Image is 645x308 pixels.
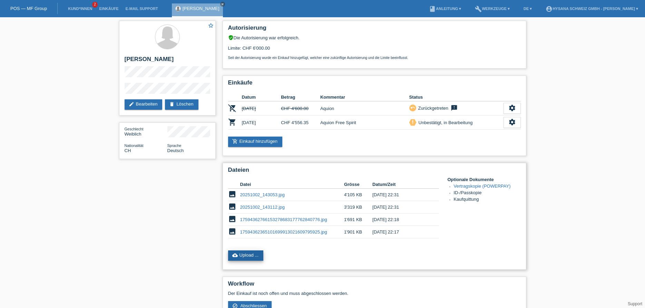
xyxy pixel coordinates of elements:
[454,190,521,197] li: ID-/Passkopie
[169,101,175,107] i: delete
[281,101,320,116] td: CHF 4'600.00
[320,101,409,116] td: Aquion
[208,22,214,30] a: star_border
[232,252,238,258] i: cloud_upload
[228,24,521,35] h2: Autorisierung
[344,213,372,226] td: 1'691 KB
[448,177,521,182] h4: Optionale Dokumente
[122,7,162,11] a: E-Mail Support
[372,180,429,189] th: Datum/Zeit
[167,143,182,148] span: Sprache
[221,2,224,6] i: close
[228,291,521,296] p: Der Einkauf ist noch offen und muss abgeschlossen werden.
[416,105,448,112] div: Zurückgetreten
[208,22,214,29] i: star_border
[344,226,372,238] td: 1'901 KB
[372,189,429,201] td: [DATE] 22:31
[372,226,429,238] td: [DATE] 22:17
[220,2,225,7] a: close
[320,116,409,130] td: Aquion Free Spirit
[409,93,504,101] th: Status
[165,99,198,110] a: deleteLöschen
[242,101,281,116] td: [DATE]
[546,6,553,12] i: account_circle
[228,56,521,60] p: Seit der Autorisierung wurde ein Einkauf hinzugefügt, welcher eine zukünftige Autorisierung und d...
[344,180,372,189] th: Grösse
[426,7,465,11] a: bookAnleitung ▾
[242,116,281,130] td: [DATE]
[471,7,513,11] a: buildWerkzeuge ▾
[65,7,96,11] a: Kund*innen
[240,192,285,197] a: 20251002_143053.jpg
[228,35,234,40] i: verified_user
[508,104,516,112] i: settings
[228,104,236,112] i: POSP00028204
[96,7,122,11] a: Einkäufe
[10,6,47,11] a: POS — MF Group
[228,202,236,211] i: image
[228,40,521,60] div: Limite: CHF 6'000.00
[475,6,482,12] i: build
[232,139,238,144] i: add_shopping_cart
[228,280,521,291] h2: Workflow
[228,215,236,223] i: image
[628,301,642,306] a: Support
[125,148,131,153] span: Schweiz
[125,126,167,137] div: Weiblich
[450,105,458,111] i: feedback
[281,116,320,130] td: CHF 4'556.35
[228,137,283,147] a: add_shopping_cartEinkauf hinzufügen
[125,143,144,148] span: Nationalität
[542,7,642,11] a: account_circleHySaNa Schweiz GmbH - [PERSON_NAME] ▾
[92,2,98,8] span: 2
[240,229,327,235] a: 17594362365101699913021609795925.jpg
[520,7,535,11] a: DE ▾
[417,119,473,126] div: Unbestätigt, in Bearbeitung
[240,180,344,189] th: Datei
[228,118,236,126] i: POSP00028212
[242,93,281,101] th: Datum
[125,127,144,131] span: Geschlecht
[183,6,219,11] a: [PERSON_NAME]
[240,217,327,222] a: 17594362766153278683177762840776.jpg
[320,93,409,101] th: Kommentar
[240,205,285,210] a: 20251002_143112.jpg
[125,56,210,66] h2: [PERSON_NAME]
[228,79,521,90] h2: Einkäufe
[167,148,184,153] span: Deutsch
[281,93,320,101] th: Betrag
[454,183,511,189] a: Vertragskopie (POWERPAY)
[508,118,516,126] i: settings
[344,189,372,201] td: 4'105 KB
[372,213,429,226] td: [DATE] 22:18
[125,99,163,110] a: editBearbeiten
[410,120,415,125] i: priority_high
[228,227,236,236] i: image
[228,250,264,261] a: cloud_uploadUpload ...
[228,167,521,177] h2: Dateien
[344,201,372,213] td: 3'319 KB
[410,105,415,110] i: undo
[228,35,521,40] div: Die Autorisierung war erfolgreich.
[228,190,236,198] i: image
[454,197,521,203] li: Kaufquittung
[372,201,429,213] td: [DATE] 22:31
[129,101,134,107] i: edit
[429,6,436,12] i: book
